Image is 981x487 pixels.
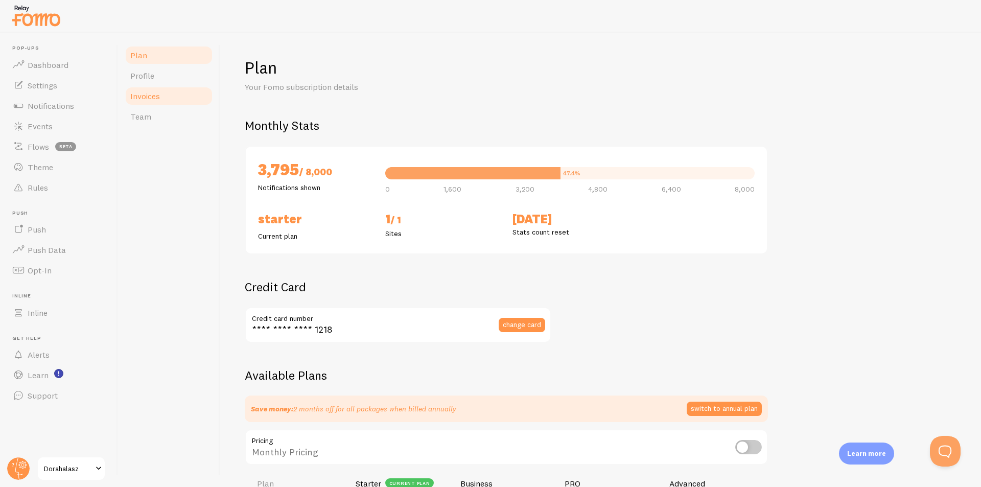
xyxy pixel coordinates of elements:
[847,449,886,458] p: Learn more
[28,162,53,172] span: Theme
[28,390,58,401] span: Support
[512,227,627,237] p: Stats count reset
[37,456,106,481] a: Dorahalasz
[245,118,956,133] h2: Monthly Stats
[245,307,551,324] label: Credit card number
[6,344,111,365] a: Alerts
[6,385,111,406] a: Support
[385,185,390,193] span: 0
[28,182,48,193] span: Rules
[258,211,373,227] h2: Starter
[130,91,160,101] span: Invoices
[11,3,62,29] img: fomo-relay-logo-orange.svg
[245,81,490,93] p: Your Fomo subscription details
[245,367,956,383] h2: Available Plans
[245,429,768,467] div: Monthly Pricing
[130,111,151,122] span: Team
[245,57,956,78] h1: Plan
[12,45,111,52] span: Pop-ups
[503,321,541,328] span: change card
[124,65,214,86] a: Profile
[6,75,111,96] a: Settings
[6,116,111,136] a: Events
[12,293,111,299] span: Inline
[662,185,681,193] span: 6,400
[251,404,293,413] strong: Save money:
[516,185,534,193] span: 3,200
[28,308,48,318] span: Inline
[6,96,111,116] a: Notifications
[28,224,46,235] span: Push
[512,211,627,227] h2: [DATE]
[28,121,53,131] span: Events
[245,279,551,295] h2: Credit Card
[28,60,68,70] span: Dashboard
[124,45,214,65] a: Plan
[687,402,762,416] button: switch to annual plan
[6,55,111,75] a: Dashboard
[588,185,608,193] span: 4,800
[55,142,76,151] span: beta
[6,303,111,323] a: Inline
[930,436,961,467] iframe: Help Scout Beacon - Open
[12,335,111,342] span: Get Help
[28,142,49,152] span: Flows
[443,185,461,193] span: 1,600
[385,228,500,239] p: Sites
[6,219,111,240] a: Push
[44,462,92,475] span: Dorahalasz
[124,106,214,127] a: Team
[28,265,52,275] span: Opt-In
[251,404,456,414] p: 2 months off for all packages when billed annually
[258,159,373,182] h2: 3,795
[124,86,214,106] a: Invoices
[130,50,147,60] span: Plan
[563,170,580,176] div: 47.4%
[28,350,50,360] span: Alerts
[299,166,332,178] span: / 8,000
[6,240,111,260] a: Push Data
[6,177,111,198] a: Rules
[28,101,74,111] span: Notifications
[6,136,111,157] a: Flows beta
[130,71,154,81] span: Profile
[54,369,63,378] svg: <p>Watch New Feature Tutorials!</p>
[6,157,111,177] a: Theme
[12,210,111,217] span: Push
[6,260,111,281] a: Opt-In
[390,214,401,226] span: / 1
[28,245,66,255] span: Push Data
[258,182,373,193] p: Notifications shown
[499,318,545,332] button: change card
[385,211,500,228] h2: 1
[258,231,373,241] p: Current plan
[839,443,894,465] div: Learn more
[6,365,111,385] a: Learn
[735,185,755,193] span: 8,000
[28,80,57,90] span: Settings
[28,370,49,380] span: Learn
